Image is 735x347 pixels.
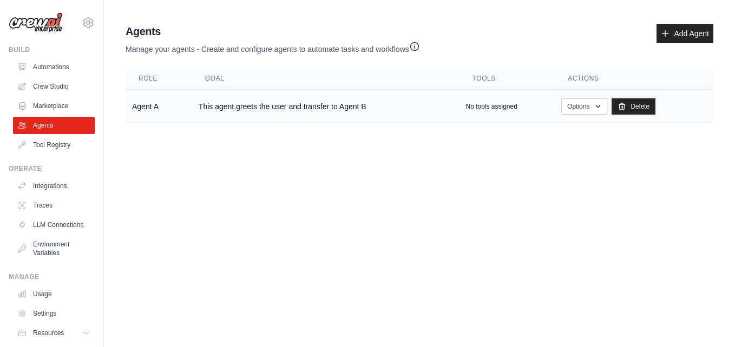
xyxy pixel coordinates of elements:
div: Operate [9,164,95,173]
a: Traces [13,197,95,214]
a: Delete [612,98,655,115]
td: Agent A [126,90,192,124]
a: Add Agent [657,24,713,43]
a: Marketplace [13,97,95,115]
a: Agents [13,117,95,134]
th: Actions [555,68,713,90]
div: Manage [9,272,95,281]
td: This agent greets the user and transfer to Agent B [192,90,460,124]
a: Integrations [13,177,95,195]
th: Role [126,68,192,90]
th: Tools [459,68,555,90]
span: Resources [33,329,64,337]
button: Resources [13,324,95,342]
button: Options [561,98,607,115]
a: Crew Studio [13,78,95,95]
a: LLM Connections [13,216,95,233]
p: No tools assigned [465,102,517,111]
a: Settings [13,305,95,322]
a: Automations [13,58,95,76]
a: Environment Variables [13,236,95,262]
div: Build [9,45,95,54]
a: Usage [13,285,95,303]
p: Manage your agents - Create and configure agents to automate tasks and workflows [126,39,420,55]
a: Tool Registry [13,136,95,154]
h2: Agents [126,24,420,39]
img: Logo [9,12,63,33]
th: Goal [192,68,460,90]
